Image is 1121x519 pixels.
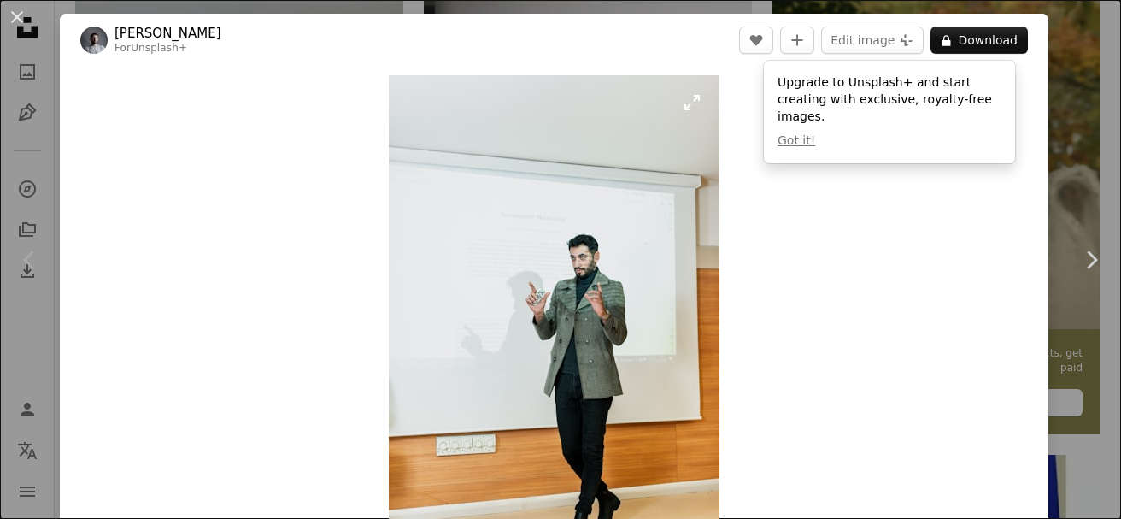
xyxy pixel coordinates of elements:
button: Download [930,27,1028,54]
img: Go to Yunus Tuğ's profile [80,27,108,54]
div: Upgrade to Unsplash+ and start creating with exclusive, royalty-free images. [764,61,1015,163]
a: Unsplash+ [131,42,187,54]
button: Add to Collection [780,27,814,54]
a: Next [1061,178,1121,342]
button: Like [739,27,773,54]
button: Edit image [821,27,924,54]
div: For [114,42,221,56]
a: [PERSON_NAME] [114,25,221,42]
button: Got it! [778,133,815,150]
